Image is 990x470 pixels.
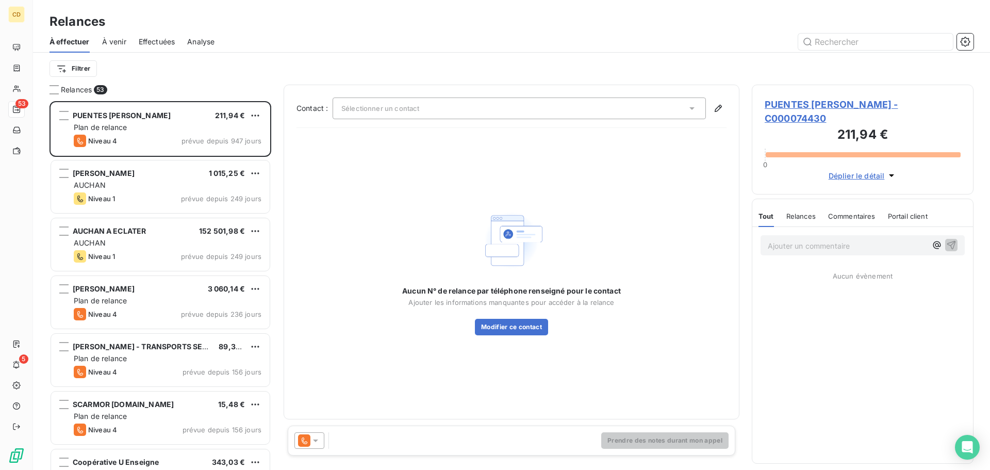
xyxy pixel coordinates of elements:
[73,284,135,293] span: [PERSON_NAME]
[786,212,816,220] span: Relances
[49,37,90,47] span: À effectuer
[49,101,271,470] div: grid
[208,284,245,293] span: 3 060,14 €
[199,226,245,235] span: 152 501,98 €
[74,354,127,363] span: Plan de relance
[475,319,548,335] button: Modifier ce contact
[73,342,222,351] span: [PERSON_NAME] - TRANSPORTS SELLIER
[19,354,28,364] span: 5
[758,212,774,220] span: Tout
[15,99,28,108] span: 53
[341,104,419,112] span: Sélectionner un contact
[828,212,876,220] span: Commentaires
[94,85,107,94] span: 53
[73,458,159,466] span: Coopérative U Enseigne
[181,195,261,203] span: prévue depuis 249 jours
[88,368,117,376] span: Niveau 4
[402,286,621,296] span: Aucun N° de relance par téléphone renseigné pour le contact
[73,111,171,120] span: PUENTES [PERSON_NAME]
[139,37,175,47] span: Effectuées
[478,207,544,274] img: Empty state
[88,310,117,318] span: Niveau 4
[74,123,127,132] span: Plan de relance
[798,34,953,50] input: Rechercher
[763,160,767,169] span: 0
[183,368,261,376] span: prévue depuis 156 jours
[8,447,25,464] img: Logo LeanPay
[8,6,25,23] div: CD
[601,432,729,449] button: Prendre des notes durant mon appel
[296,103,333,114] label: Contact :
[73,169,135,177] span: [PERSON_NAME]
[215,111,245,120] span: 211,94 €
[88,426,117,434] span: Niveau 4
[49,12,105,31] h3: Relances
[765,98,961,125] span: PUENTES [PERSON_NAME] - C000074430
[74,181,106,189] span: AUCHAN
[74,238,106,247] span: AUCHAN
[8,101,24,118] a: 53
[88,195,115,203] span: Niveau 1
[74,412,127,420] span: Plan de relance
[181,310,261,318] span: prévue depuis 236 jours
[73,226,146,235] span: AUCHAN A ECLATER
[212,458,245,466] span: 343,03 €
[183,426,261,434] span: prévue depuis 156 jours
[833,272,893,280] span: Aucun évènement
[826,170,900,182] button: Déplier le détail
[181,137,261,145] span: prévue depuis 947 jours
[88,137,117,145] span: Niveau 4
[88,252,115,261] span: Niveau 1
[218,400,245,409] span: 15,48 €
[955,435,980,460] div: Open Intercom Messenger
[765,125,961,146] h3: 211,94 €
[219,342,247,351] span: 89,35 €
[181,252,261,261] span: prévue depuis 249 jours
[187,37,214,47] span: Analyse
[102,37,126,47] span: À venir
[73,400,174,409] span: SCARMOR [DOMAIN_NAME]
[49,60,97,77] button: Filtrer
[209,169,245,177] span: 1 015,25 €
[408,298,614,306] span: Ajouter les informations manquantes pour accéder à la relance
[61,85,92,95] span: Relances
[829,170,885,181] span: Déplier le détail
[74,296,127,305] span: Plan de relance
[888,212,928,220] span: Portail client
